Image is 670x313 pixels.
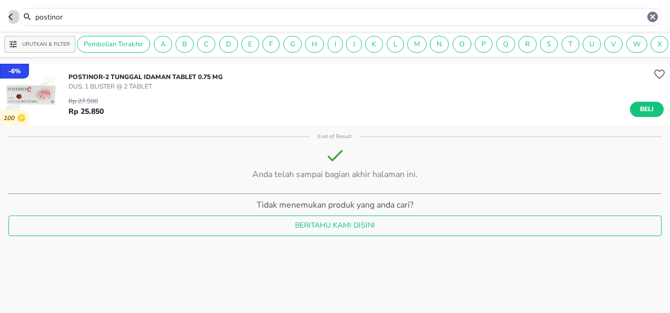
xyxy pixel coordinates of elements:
input: Cari produk Hari Kontrasepsi Sedunia✨ disini… [34,12,646,23]
div: F [262,36,280,53]
span: M [408,40,426,49]
div: T [561,36,579,53]
div: V [604,36,623,53]
span: A [154,40,172,49]
span: P [475,40,492,49]
div: Q [496,36,515,53]
div: P [475,36,492,53]
div: E [241,36,259,53]
div: U [583,36,601,53]
div: R [518,36,537,53]
div: B [175,36,194,53]
div: D [219,36,238,53]
span: V [605,40,622,49]
div: J [346,36,362,53]
div: G [283,36,302,53]
span: B [176,40,193,49]
p: Urutkan & Filter [22,41,70,48]
div: N [430,36,449,53]
div: M [407,36,427,53]
div: S [540,36,558,53]
p: - 6 % [8,66,21,76]
div: K [365,36,383,53]
button: Urutkan & Filter [4,36,75,53]
div: Pembelian Terakhir [77,36,150,53]
span: S [540,40,557,49]
button: Beli [630,102,664,117]
button: BERITAHU KAMI DISINI [8,216,662,236]
p: POSTINOR-2 Tunggal Idaman TABLET 0.75 MG [68,72,223,82]
p: DUS, 1 BLISTER @ 2 TABLET [68,82,223,91]
span: E [242,40,259,49]
div: L [387,36,404,53]
div: W [626,36,647,53]
span: R [519,40,536,49]
span: N [430,40,448,49]
span: Q [497,40,515,49]
p: Rp 27.500 [68,96,104,106]
span: K [366,40,382,49]
p: Tidak menemukan produk yang anda cari? [8,199,662,216]
div: I [328,36,343,53]
span: T [562,40,579,49]
span: O [453,40,471,49]
span: F [263,40,279,49]
span: W [627,40,647,49]
div: X [651,36,668,53]
span: Pembelian Terakhir [77,40,150,49]
span: I [328,40,342,49]
p: Rp 25.850 [68,106,104,117]
div: H [305,36,324,53]
span: C [198,40,215,49]
span: D [220,40,238,49]
span: J [347,40,361,49]
span: BERITAHU KAMI DISINI [17,219,653,232]
span: U [583,40,600,49]
p: End of Result [309,133,360,140]
span: H [306,40,323,49]
div: C [197,36,215,53]
div: A [154,36,172,53]
span: L [387,40,403,49]
span: Beli [638,104,656,115]
p: 100 [3,114,17,122]
span: X [651,40,668,49]
div: O [452,36,471,53]
span: G [284,40,301,49]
